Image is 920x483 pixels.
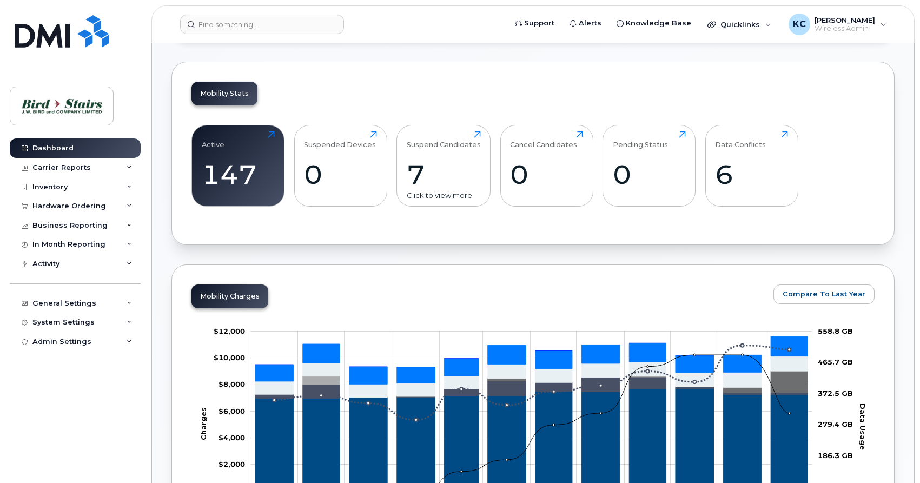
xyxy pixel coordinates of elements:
[613,158,686,190] div: 0
[219,407,245,415] tspan: $6,000
[510,131,583,200] a: Cancel Candidates0
[781,14,894,35] div: Kris Clarke
[818,389,853,398] tspan: 372.5 GB
[562,12,609,34] a: Alerts
[214,353,245,362] tspan: $10,000
[720,20,760,29] span: Quicklinks
[219,380,245,388] tspan: $8,000
[783,289,865,299] span: Compare To Last Year
[815,24,875,33] span: Wireless Admin
[304,158,377,190] div: 0
[199,407,208,440] tspan: Charges
[255,377,808,399] g: Roaming
[219,433,245,442] tspan: $4,000
[407,131,481,200] a: Suspend Candidates7Click to view more
[609,12,699,34] a: Knowledge Base
[773,284,875,304] button: Compare To Last Year
[255,371,808,398] g: Cancellation
[407,158,481,190] div: 7
[815,16,875,24] span: [PERSON_NAME]
[510,131,577,149] div: Cancel Candidates
[219,460,245,468] g: $0
[180,15,344,34] input: Find something...
[613,131,686,200] a: Pending Status0
[214,327,245,335] tspan: $12,000
[818,420,853,428] tspan: 279.4 GB
[214,327,245,335] g: $0
[214,353,245,362] g: $0
[407,190,481,201] div: Click to view more
[407,131,481,149] div: Suspend Candidates
[219,380,245,388] g: $0
[219,433,245,442] g: $0
[304,131,377,200] a: Suspended Devices0
[613,131,668,149] div: Pending Status
[219,407,245,415] g: $0
[873,436,912,475] iframe: Messenger Launcher
[202,131,224,149] div: Active
[858,403,867,450] tspan: Data Usage
[202,158,275,190] div: 147
[715,158,788,190] div: 6
[304,131,376,149] div: Suspended Devices
[700,14,779,35] div: Quicklinks
[715,131,766,149] div: Data Conflicts
[510,158,583,190] div: 0
[818,358,853,366] tspan: 465.7 GB
[818,451,853,460] tspan: 186.3 GB
[715,131,788,200] a: Data Conflicts6
[793,18,806,31] span: KC
[818,327,853,335] tspan: 558.8 GB
[579,18,601,29] span: Alerts
[255,336,808,384] g: HST
[507,12,562,34] a: Support
[219,460,245,468] tspan: $2,000
[626,18,691,29] span: Knowledge Base
[524,18,554,29] span: Support
[202,131,275,200] a: Active147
